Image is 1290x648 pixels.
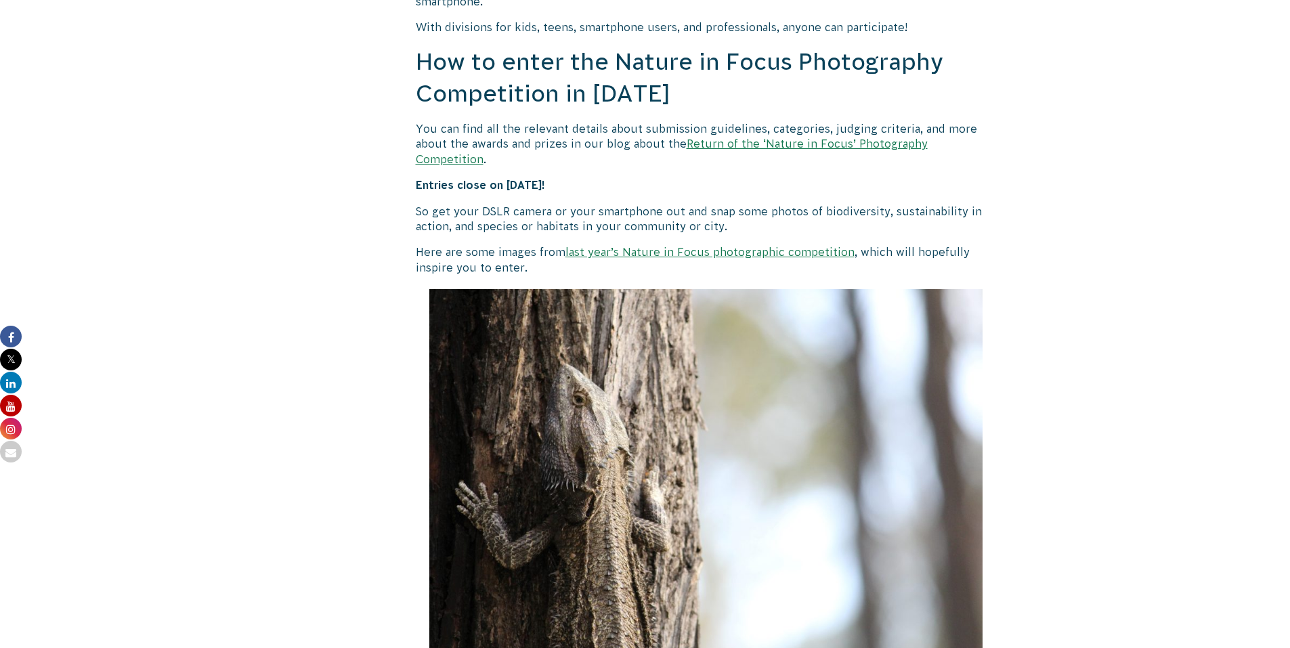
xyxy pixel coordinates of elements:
[416,20,997,35] p: With divisions for kids, teens, smartphone users, and professionals, anyone can participate!
[416,179,545,191] strong: Entries close on [DATE]!
[416,46,997,110] h2: How to enter the Nature in Focus Photography Competition in [DATE]
[416,121,997,167] p: You can find all the relevant details about submission guidelines, categories, judging criteria, ...
[416,244,997,275] p: Here are some images from , which will hopefully inspire you to enter.
[416,204,997,234] p: So get your DSLR camera or your smartphone out and snap some photos of biodiversity, sustainabili...
[416,137,928,165] a: Return of the ‘Nature in Focus’ Photography Competition
[565,246,855,258] a: last year’s Nature in Focus photographic competition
